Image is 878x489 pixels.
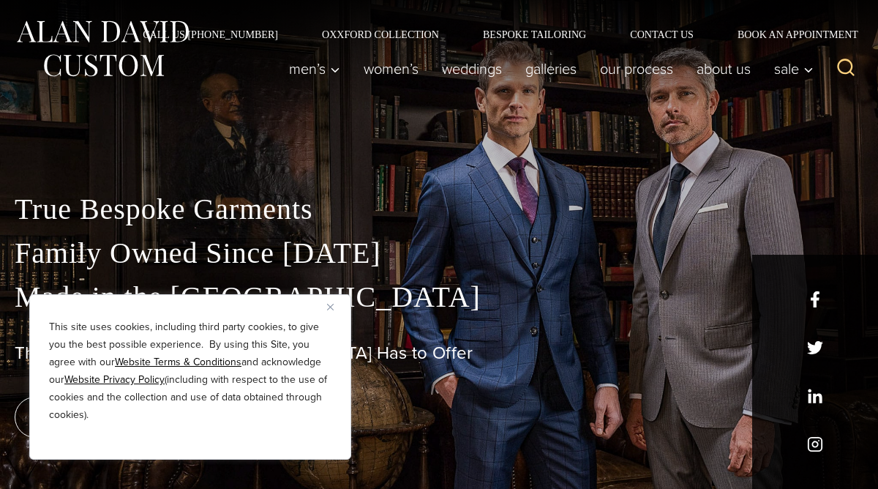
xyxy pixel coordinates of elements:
[430,54,514,83] a: weddings
[64,372,165,387] a: Website Privacy Policy
[300,29,461,40] a: Oxxford Collection
[121,29,863,40] nav: Secondary Navigation
[277,54,821,83] nav: Primary Navigation
[15,16,190,81] img: Alan David Custom
[15,187,863,319] p: True Bespoke Garments Family Owned Since [DATE] Made in the [GEOGRAPHIC_DATA]
[685,54,762,83] a: About Us
[15,397,219,438] a: book an appointment
[608,29,716,40] a: Contact Us
[588,54,685,83] a: Our Process
[716,29,863,40] a: Book an Appointment
[352,54,430,83] a: Women’s
[828,51,863,86] button: View Search Form
[461,29,608,40] a: Bespoke Tailoring
[115,354,241,370] a: Website Terms & Conditions
[121,29,300,40] a: Call Us [PHONE_NUMBER]
[327,304,334,310] img: Close
[15,343,863,364] h1: The Best Custom Suits [GEOGRAPHIC_DATA] Has to Offer
[49,318,331,424] p: This site uses cookies, including third party cookies, to give you the best possible experience. ...
[289,61,340,76] span: Men’s
[514,54,588,83] a: Galleries
[327,298,345,316] button: Close
[774,61,814,76] span: Sale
